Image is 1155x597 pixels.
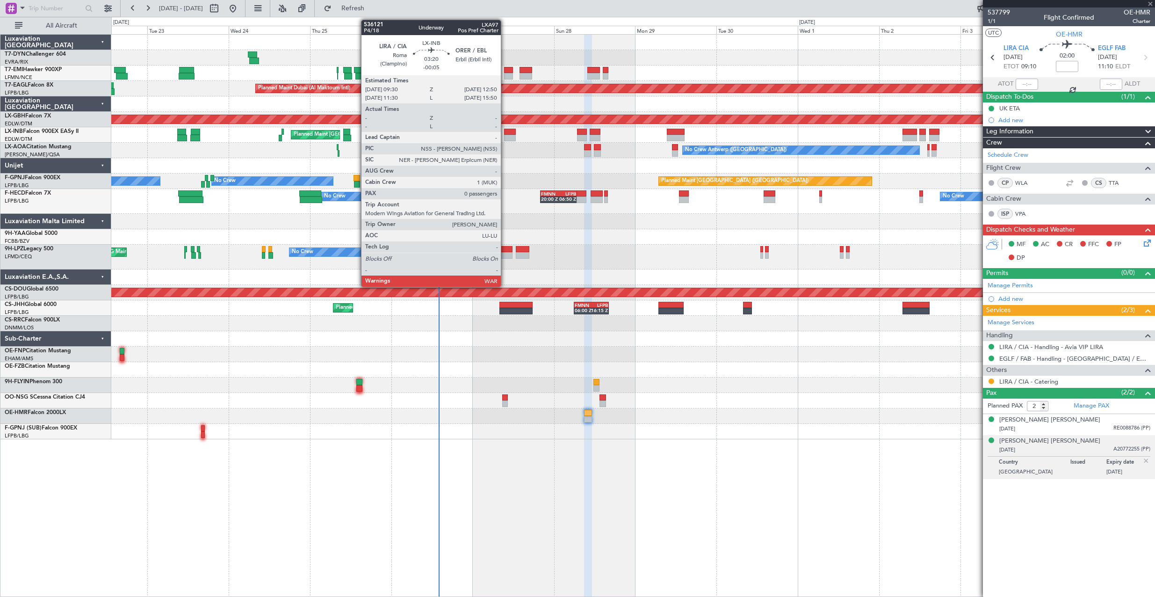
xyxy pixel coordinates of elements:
[541,191,559,197] div: FMNN
[986,138,1002,148] span: Crew
[988,318,1034,328] a: Manage Services
[999,355,1150,363] a: EGLF / FAB - Handling - [GEOGRAPHIC_DATA] / EGLF / FAB
[1044,13,1094,22] div: Flight Confirmed
[5,364,70,369] a: OE-FZBCitation Mustang
[294,128,441,142] div: Planned Maint [GEOGRAPHIC_DATA] ([GEOGRAPHIC_DATA])
[5,364,25,369] span: OE-FZB
[5,379,29,385] span: 9H-FLYIN
[5,432,29,439] a: LFPB/LBG
[988,7,1010,17] span: 537799
[985,29,1002,37] button: UTC
[24,22,99,29] span: All Aircraft
[1017,240,1025,249] span: MF
[1124,17,1150,25] span: Charter
[5,246,53,252] a: 9H-LPZLegacy 500
[986,194,1021,204] span: Cabin Crew
[417,189,439,204] div: No Crew
[1056,29,1083,39] span: OE-HMR
[5,317,25,323] span: CS-RRC
[336,301,483,315] div: Planned Maint [GEOGRAPHIC_DATA] ([GEOGRAPHIC_DATA])
[1091,178,1106,188] div: CS
[29,1,82,15] input: Trip Number
[5,120,32,127] a: EDLW/DTM
[473,26,554,34] div: Sat 27
[1021,62,1036,72] span: 09:10
[1106,468,1142,478] p: [DATE]
[1125,80,1140,89] span: ALDT
[159,4,203,13] span: [DATE] - [DATE]
[986,126,1033,137] span: Leg Information
[661,174,808,188] div: Planned Maint [GEOGRAPHIC_DATA] ([GEOGRAPHIC_DATA])
[1098,62,1113,72] span: 11:10
[986,305,1011,316] span: Services
[5,231,58,236] a: 9H-YAAGlobal 5000
[5,394,85,400] a: OO-NSG SCessna Citation CJ4
[459,196,476,202] div: 19:50 Z
[5,410,66,415] a: OE-HMRFalcon 2000LX
[1113,445,1150,453] span: A20772255 (PP)
[1098,44,1126,53] span: EGLF FAB
[5,144,72,150] a: LX-AOACitation Mustang
[5,136,32,143] a: EDLW/DTM
[986,268,1008,279] span: Permits
[5,82,53,88] a: T7-EAGLFalcon 8X
[1074,401,1109,411] a: Manage PAX
[554,26,635,34] div: Sun 28
[988,17,1010,25] span: 1/1
[986,330,1013,341] span: Handling
[5,410,28,415] span: OE-HMR
[997,178,1013,188] div: CP
[5,82,28,88] span: T7-EAGL
[324,189,346,204] div: No Crew
[5,309,29,316] a: LFPB/LBG
[476,191,492,197] div: FMNN
[5,175,60,181] a: F-GPNJFalcon 900EX
[1003,62,1019,72] span: ETOT
[5,286,58,292] a: CS-DOUGlobal 6500
[999,437,1100,446] div: [PERSON_NAME] [PERSON_NAME]
[1124,7,1150,17] span: OE-HMR
[1109,179,1130,187] a: TTA
[1098,53,1117,62] span: [DATE]
[1015,179,1036,187] a: WLA
[333,5,373,12] span: Refresh
[319,1,375,16] button: Refresh
[1017,254,1025,263] span: DP
[986,225,1075,235] span: Dispatch Checks and Weather
[591,302,607,308] div: LFPB
[5,197,29,204] a: LFPB/LBG
[5,51,66,57] a: T7-DYNChallenger 604
[685,143,787,157] div: No Crew Antwerp ([GEOGRAPHIC_DATA])
[1003,44,1029,53] span: LIRA CIA
[1065,240,1073,249] span: CR
[1070,459,1106,468] p: Issued
[986,163,1021,174] span: Flight Crew
[986,365,1007,376] span: Others
[5,379,62,385] a: 9H-FLYINPhenom 300
[258,81,350,95] div: Planned Maint Dubai (Al Maktoum Intl)
[5,293,29,300] a: LFPB/LBG
[1121,387,1135,397] span: (2/2)
[558,196,576,202] div: 06:50 Z
[5,246,23,252] span: 9H-LPZ
[716,26,798,34] div: Tue 30
[998,295,1150,303] div: Add new
[5,190,51,196] a: F-HECDFalcon 7X
[5,129,79,134] a: LX-INBFalcon 900EX EASy II
[591,307,607,313] div: 16:15 Z
[1115,62,1130,72] span: ELDT
[960,26,1042,34] div: Fri 3
[1003,53,1023,62] span: [DATE]
[999,446,1015,453] span: [DATE]
[5,355,33,362] a: EHAM/AMS
[391,26,473,34] div: Fri 26
[5,144,26,150] span: LX-AOA
[10,18,101,33] button: All Aircraft
[798,26,879,34] div: Wed 1
[5,425,42,431] span: F-GPNJ (SUB)
[5,74,32,81] a: LFMN/NCE
[5,89,29,96] a: LFPB/LBG
[5,394,33,400] span: OO-NSG S
[5,190,25,196] span: F-HECD
[988,401,1023,411] label: Planned PAX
